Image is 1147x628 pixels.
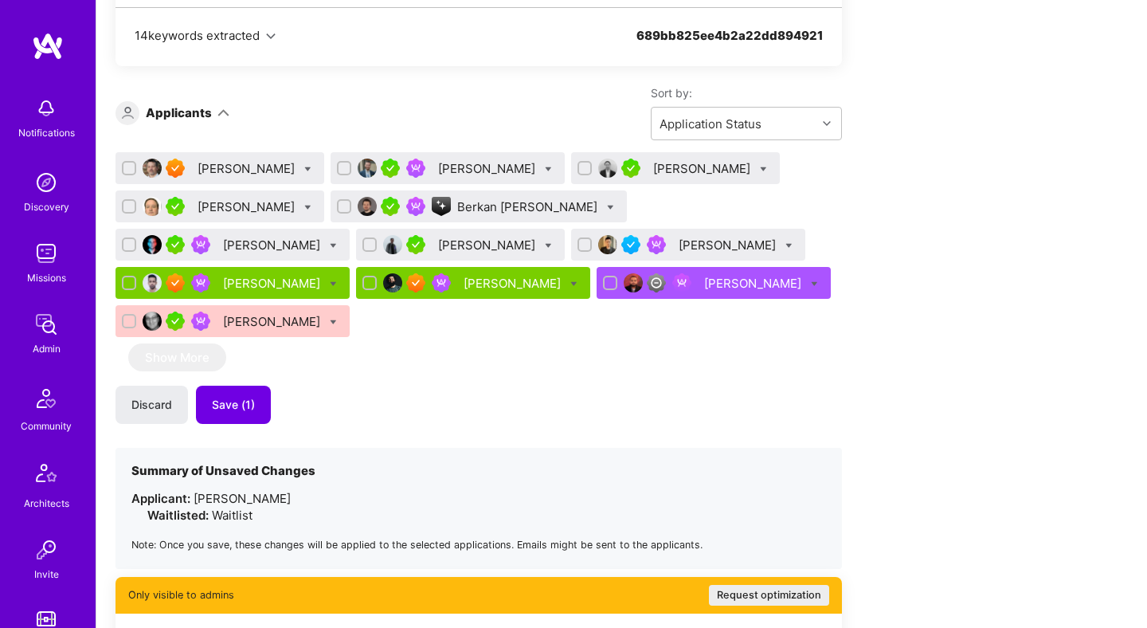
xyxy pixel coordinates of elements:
[33,340,61,357] div: Admin
[143,235,162,254] img: User Avatar
[131,539,703,551] small: Note: Once you save, these changes will be applied to the selected applications. Emails might be ...
[223,275,323,292] div: [PERSON_NAME]
[30,308,62,340] img: admin teamwork
[570,281,577,288] i: Bulk Status Update
[24,495,69,512] div: Architects
[21,418,72,434] div: Community
[212,397,255,413] span: Save (1)
[624,273,643,292] img: User Avatar
[406,235,425,254] img: A.Teamer in Residence
[166,159,185,178] img: Exceptional A.Teamer
[30,167,62,198] img: discovery
[679,237,779,253] div: [PERSON_NAME]
[143,159,162,178] img: User Avatar
[18,124,75,141] div: Notifications
[131,397,172,413] span: Discard
[191,273,210,292] img: Been on Mission
[406,273,425,292] img: Exceptional A.Teamer
[432,273,451,292] img: Been on Mission
[823,120,831,128] i: icon Chevron
[32,32,64,61] img: logo
[266,32,276,41] i: icon Chevron
[223,313,323,330] div: [PERSON_NAME]
[647,235,666,254] img: Been on Mission
[545,166,552,173] i: Bulk Status Update
[621,159,640,178] img: A.Teamer in Residence
[166,235,185,254] img: A.Teamer in Residence
[464,275,564,292] div: [PERSON_NAME]
[191,312,210,331] img: Been on Mission
[34,566,59,583] div: Invite
[147,508,209,523] strong: Waitlisted:
[223,237,323,253] div: [PERSON_NAME]
[457,198,601,215] div: Berkan [PERSON_NAME]
[330,281,337,288] i: Bulk Status Update
[330,242,337,249] i: Bulk Status Update
[607,204,614,211] i: Bulk Status Update
[135,27,276,44] button: 14keywords extracted
[785,242,793,249] i: Bulk Status Update
[636,27,823,63] div: 689bb825ee4b2a22dd894921
[166,312,185,331] img: A.Teamer in Residence
[191,235,210,254] img: Been on Mission
[647,273,666,292] img: Limited Access
[143,273,162,292] img: User Avatar
[30,534,62,566] img: Invite
[131,490,826,524] li: [PERSON_NAME]
[358,197,377,216] img: User Avatar
[406,159,425,178] img: Been on Mission
[660,116,761,132] div: Application Status
[115,577,842,614] div: Only visible to admins
[304,204,311,211] i: Bulk Status Update
[330,319,337,326] i: Bulk Status Update
[621,235,640,254] img: Vetted A.Teamer
[709,585,829,606] button: Request optimization
[406,197,425,216] img: Been on Mission
[147,507,826,524] div: Waitlist
[381,159,400,178] img: A.Teamer in Residence
[143,197,162,216] img: User Avatar
[196,386,271,424] button: Save (1)
[166,273,185,292] img: Exceptional A.Teamer
[438,237,538,253] div: [PERSON_NAME]
[381,197,400,216] img: A.Teamer in Residence
[166,197,185,216] img: A.Teamer in Residence
[143,312,162,331] img: User Avatar
[438,160,538,177] div: [PERSON_NAME]
[651,85,842,100] label: Sort by:
[27,379,65,418] img: Community
[598,159,617,178] img: User Avatar
[115,386,188,424] button: Discard
[383,235,402,254] img: User Avatar
[198,160,298,177] div: [PERSON_NAME]
[432,197,451,216] img: A.I. guild
[760,166,767,173] i: Bulk Status Update
[217,107,229,119] i: icon ArrowDown
[198,198,298,215] div: [PERSON_NAME]
[30,237,62,269] img: teamwork
[598,235,617,254] img: User Avatar
[131,464,530,478] h4: Summary of Unsaved Changes
[128,343,226,371] button: Show More
[30,92,62,124] img: bell
[37,611,56,626] img: tokens
[672,273,691,292] img: Been on Mission
[27,457,65,495] img: Architects
[383,273,402,292] img: User Avatar
[358,159,377,178] img: User Avatar
[131,491,190,506] strong: Applicant:
[24,198,69,215] div: Discovery
[811,281,818,288] i: Bulk Status Update
[304,166,311,173] i: Bulk Status Update
[704,275,804,292] div: [PERSON_NAME]
[653,160,754,177] div: [PERSON_NAME]
[545,242,552,249] i: Bulk Status Update
[27,269,66,286] div: Missions
[146,104,212,121] div: Applicants
[122,107,134,119] i: icon Applicant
